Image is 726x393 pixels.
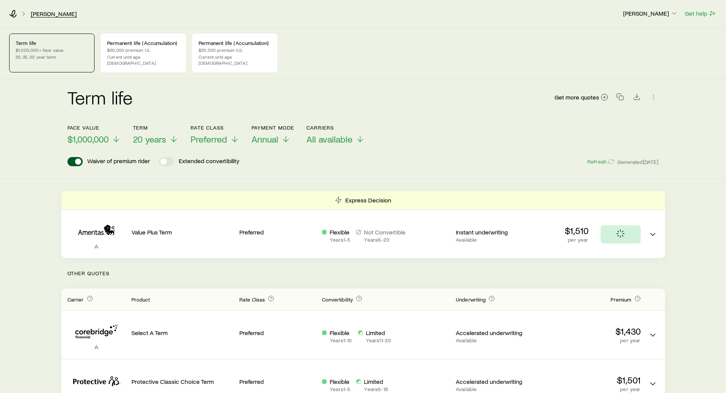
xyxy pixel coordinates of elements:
[554,93,609,102] a: Get more quotes
[611,296,631,303] span: Premium
[306,125,365,145] button: CarriersAll available
[131,228,234,236] p: Value Plus Term
[330,378,350,385] p: Flexible
[67,343,125,351] p: A
[67,125,121,131] p: Face value
[67,296,84,303] span: Carrier
[631,95,642,102] a: Download CSV
[67,242,125,250] p: A
[587,158,614,165] button: Refresh
[133,125,178,145] button: Term20 years
[456,329,532,337] p: Accelerated underwriting
[199,47,271,53] p: $20,000 premium IUL
[684,9,717,18] button: Get help
[179,157,239,166] p: Extended convertibility
[366,329,391,337] p: Limited
[87,157,150,166] p: Waiver of premium rider
[456,237,532,243] p: Available
[107,40,179,46] p: Permanent life (Accumulation)
[239,296,265,303] span: Rate Class
[133,125,178,131] p: Term
[364,237,405,243] p: Years 6 - 20
[306,134,353,144] span: All available
[623,9,678,18] button: [PERSON_NAME]
[199,40,271,46] p: Permanent life (Accumulation)
[330,329,352,337] p: Flexible
[456,296,486,303] span: Underwriting
[239,378,316,385] p: Preferred
[364,228,405,236] p: Not Convertible
[322,296,353,303] span: Convertibility
[252,125,295,145] button: Payment ModeAnnual
[191,134,227,144] span: Preferred
[191,125,239,145] button: Rate ClassPreferred
[617,159,659,165] span: Generated
[67,125,121,145] button: Face value$1,000,000
[61,258,665,289] p: Other Quotes
[191,125,239,131] p: Rate Class
[306,125,365,131] p: Carriers
[131,296,150,303] span: Product
[345,196,391,204] p: Express Decision
[456,337,532,343] p: Available
[643,159,659,165] span: [DATE]
[538,375,641,385] p: $1,501
[16,40,88,46] p: Term life
[364,378,388,385] p: Limited
[538,337,641,343] p: per year
[538,386,641,392] p: per year
[623,10,678,17] p: [PERSON_NAME]
[192,34,277,72] a: Permanent life (Accumulation)$20,000 premium IULCurrent until age [DEMOGRAPHIC_DATA]
[107,47,179,53] p: $20,000 premium UL
[456,378,532,385] p: Accelerated underwriting
[239,228,316,236] p: Preferred
[133,134,166,144] span: 20 years
[30,10,77,18] a: [PERSON_NAME]
[330,228,350,236] p: Flexible
[538,326,641,337] p: $1,430
[239,329,316,337] p: Preferred
[67,88,133,106] h2: Term life
[364,386,388,392] p: Years 6 - 18
[456,228,532,236] p: Instant underwriting
[16,54,88,60] p: 20, 25, 30 year term
[199,54,271,66] p: Current until age [DEMOGRAPHIC_DATA]
[565,225,588,236] p: $1,510
[131,329,234,337] p: Select A Term
[131,378,234,385] p: Protective Classic Choice Term
[366,337,391,343] p: Years 11 - 20
[330,386,350,392] p: Years 1 - 5
[16,47,88,53] p: $1,000,000+ face value
[61,191,665,258] div: Term quotes
[9,34,95,72] a: Term life$1,000,000+ face value20, 25, 30 year term
[252,125,295,131] p: Payment Mode
[555,94,599,100] span: Get more quotes
[565,237,588,243] p: per year
[252,134,278,144] span: Annual
[456,386,532,392] p: Available
[67,134,109,144] span: $1,000,000
[330,337,352,343] p: Years 1 - 10
[330,237,350,243] p: Years 1 - 5
[107,54,179,66] p: Current until age [DEMOGRAPHIC_DATA]
[101,34,186,72] a: Permanent life (Accumulation)$20,000 premium ULCurrent until age [DEMOGRAPHIC_DATA]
